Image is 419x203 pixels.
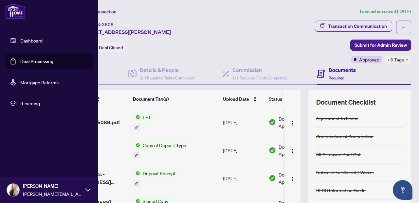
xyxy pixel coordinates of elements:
span: down [405,58,409,61]
span: Document Approved [279,115,319,129]
span: Document Approved [279,171,319,185]
div: Confirmation of Cooperation [316,133,373,140]
button: Status IconCopy of Deposit Type [133,142,189,159]
img: Document Status [269,119,276,126]
span: Approved [359,56,379,63]
h4: Documents [329,66,356,74]
div: RECO Information Guide [316,187,366,194]
a: Dashboard [20,38,43,43]
div: Transaction Communication [328,21,387,31]
div: Agreement to Lease [316,115,358,122]
span: 1/1 Required Fields Completed [232,76,287,80]
td: [DATE] [220,164,266,193]
a: Mortgage Referrals [20,79,60,85]
th: Status [266,90,322,108]
span: Status [269,95,282,103]
span: [PERSON_NAME] [23,182,82,190]
span: Submit for Admin Review [355,40,407,50]
span: Document Approved [279,143,319,158]
button: Open asap [393,180,412,200]
th: Document Tag(s) [130,90,220,108]
button: Status IconEFT [133,113,154,131]
a: Deal Processing [20,59,53,64]
img: Status Icon [133,170,140,177]
span: Document Checklist [316,98,376,107]
h4: Details & People [140,66,194,74]
span: Deal Closed [99,45,123,51]
span: EFT [140,113,154,121]
div: MLS Leased Print Out [316,151,361,158]
span: +3 Tags [387,56,404,63]
span: [STREET_ADDRESS][PERSON_NAME] [81,28,171,36]
button: Logo [287,145,298,156]
article: Transaction saved [DATE] [359,8,411,15]
span: View Transaction [82,9,117,15]
img: Profile Icon [7,184,19,196]
span: 3/3 Required Fields Completed [140,76,194,80]
button: Submit for Admin Review [350,40,411,51]
span: Upload Date [223,95,249,103]
img: Document Status [269,175,276,182]
span: Required [329,76,344,80]
img: logo [5,3,26,19]
td: [DATE] [220,108,266,136]
button: Logo [287,173,298,183]
img: Document Status [269,147,276,154]
span: ellipsis [401,25,406,30]
img: Logo [290,121,295,126]
span: Copy of Deposit Type [140,142,189,149]
img: Logo [290,177,295,182]
h4: Commission [232,66,287,74]
img: Logo [290,148,295,154]
img: Status Icon [133,113,140,121]
div: Status: [81,43,126,52]
button: Status IconDeposit Receipt [133,170,178,187]
span: rLearning [20,100,88,107]
button: Logo [287,117,298,127]
button: Transaction Communication [315,21,392,32]
td: [DATE] [220,136,266,164]
th: Upload Date [220,90,266,108]
span: 53808 [99,22,114,27]
span: Deposit Receipt [140,170,178,177]
div: Notice of Fulfillment / Waiver [316,169,374,176]
img: Status Icon [133,142,140,149]
span: [PERSON_NAME][EMAIL_ADDRESS][DOMAIN_NAME] [23,190,82,197]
